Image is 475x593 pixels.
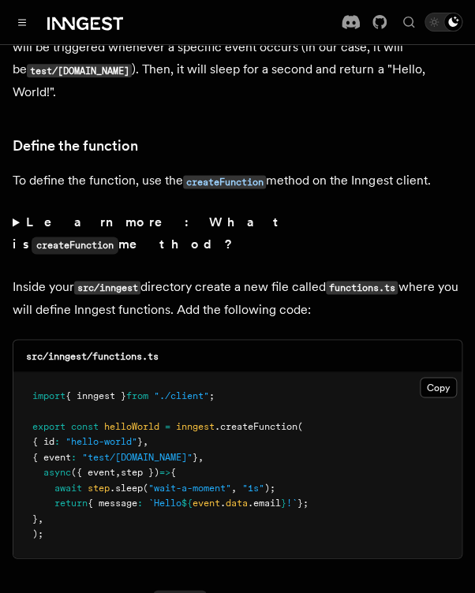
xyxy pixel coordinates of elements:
span: ; [209,390,215,401]
span: , [198,451,204,462]
span: import [32,390,65,401]
code: test/[DOMAIN_NAME] [27,64,132,77]
span: "./client" [154,390,209,401]
span: } [32,513,38,524]
span: step }) [121,466,159,477]
span: .sleep [110,482,143,493]
span: , [38,513,43,524]
code: createFunction [183,175,266,188]
summary: Learn more: What iscreateFunctionmethod? [13,211,462,256]
strong: Learn more: What is method? [13,214,285,252]
span: { inngest } [65,390,126,401]
span: "test/[DOMAIN_NAME]" [82,451,193,462]
button: Copy [420,377,457,397]
span: data [226,497,248,508]
span: { [170,466,176,477]
span: , [115,466,121,477]
span: ( [143,482,148,493]
span: => [159,466,170,477]
span: : [54,435,60,446]
span: } [193,451,198,462]
button: Find something... [399,13,418,32]
span: } [137,435,143,446]
button: Toggle navigation [13,13,32,32]
span: const [71,420,99,431]
code: functions.ts [326,281,398,294]
span: .email [248,497,281,508]
p: In this step, you will write your first reliable serverless function. This function will be trigg... [13,14,462,103]
span: .createFunction [215,420,297,431]
span: from [126,390,148,401]
span: ( [297,420,303,431]
span: event [193,497,220,508]
span: , [143,435,148,446]
span: }; [297,497,309,508]
span: step [88,482,110,493]
span: !` [286,497,297,508]
p: To define the function, use the method on the Inngest client. [13,170,462,192]
span: "wait-a-moment" [148,482,231,493]
span: ${ [181,497,193,508]
code: src/inngest [74,281,140,294]
span: . [220,497,226,508]
span: ); [264,482,275,493]
a: createFunction [183,173,266,188]
span: await [54,482,82,493]
span: ({ event [71,466,115,477]
button: Toggle dark mode [425,13,462,32]
code: src/inngest/functions.ts [26,350,159,361]
code: createFunction [32,237,118,254]
span: { event [32,451,71,462]
span: return [54,497,88,508]
span: { message [88,497,137,508]
span: inngest [176,420,215,431]
span: "1s" [242,482,264,493]
span: : [137,497,143,508]
span: "hello-world" [65,435,137,446]
span: { id [32,435,54,446]
span: , [231,482,237,493]
span: async [43,466,71,477]
span: } [281,497,286,508]
p: Inside your directory create a new file called where you will define Inngest functions. Add the f... [13,275,462,320]
span: export [32,420,65,431]
a: Define the function [13,135,138,157]
span: = [165,420,170,431]
span: helloWorld [104,420,159,431]
span: : [71,451,77,462]
span: `Hello [148,497,181,508]
span: ); [32,528,43,539]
